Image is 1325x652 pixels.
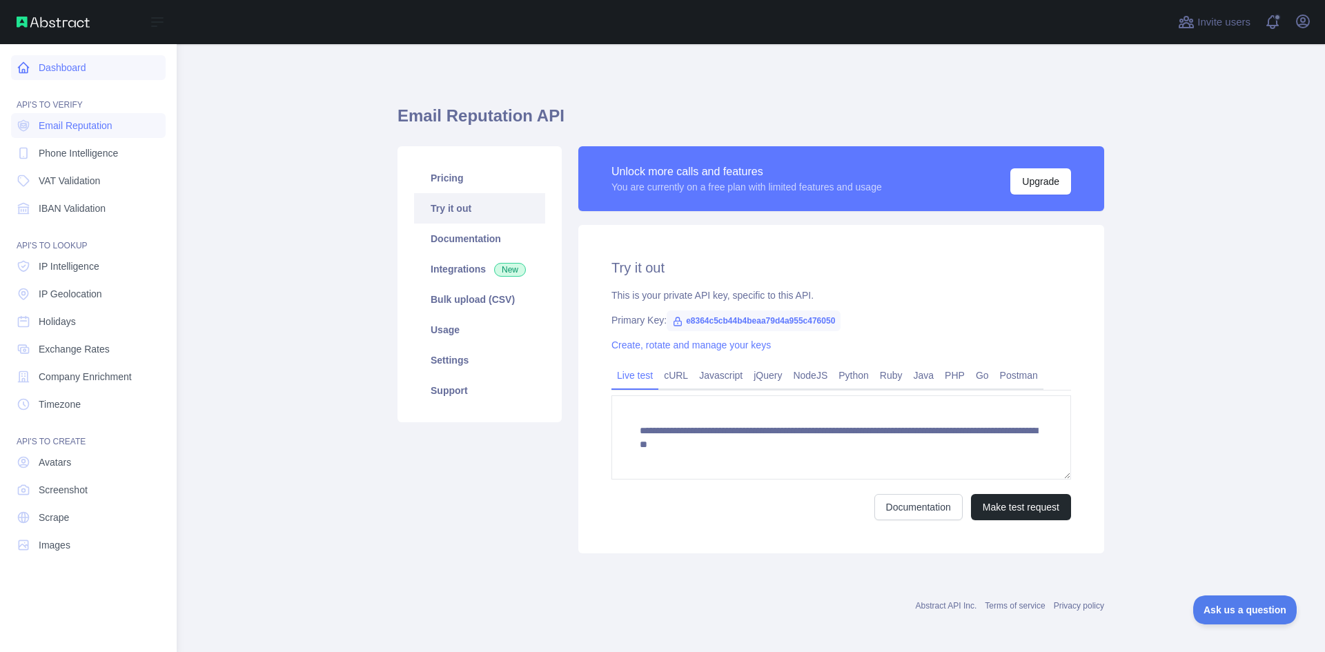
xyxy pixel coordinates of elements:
a: jQuery [748,364,787,386]
div: Unlock more calls and features [611,164,882,180]
a: Python [833,364,874,386]
div: Primary Key: [611,313,1071,327]
a: Ruby [874,364,908,386]
span: Timezone [39,397,81,411]
a: Postman [994,364,1043,386]
img: Abstract API [17,17,90,28]
a: Usage [414,315,545,345]
a: Phone Intelligence [11,141,166,166]
span: Email Reputation [39,119,112,132]
a: Dashboard [11,55,166,80]
a: IBAN Validation [11,196,166,221]
a: Company Enrichment [11,364,166,389]
span: Screenshot [39,483,88,497]
a: Exchange Rates [11,337,166,362]
a: IP Geolocation [11,281,166,306]
a: Go [970,364,994,386]
a: Settings [414,345,545,375]
div: API'S TO CREATE [11,419,166,447]
h2: Try it out [611,258,1071,277]
a: Documentation [414,224,545,254]
a: Pricing [414,163,545,193]
h1: Email Reputation API [397,105,1104,138]
a: Javascript [694,364,748,386]
span: Scrape [39,511,69,524]
a: Images [11,533,166,557]
a: Create, rotate and manage your keys [611,339,771,350]
a: Abstract API Inc. [916,601,977,611]
button: Make test request [971,494,1071,520]
span: Phone Intelligence [39,146,118,160]
span: Holidays [39,315,76,328]
div: You are currently on a free plan with limited features and usage [611,180,882,194]
a: IP Intelligence [11,254,166,279]
span: e8364c5cb44b4beaa79d4a955c476050 [667,310,841,331]
a: Privacy policy [1054,601,1104,611]
span: VAT Validation [39,174,100,188]
div: API'S TO VERIFY [11,83,166,110]
a: Holidays [11,309,166,334]
div: API'S TO LOOKUP [11,224,166,251]
span: Exchange Rates [39,342,110,356]
span: IP Geolocation [39,287,102,301]
span: Images [39,538,70,552]
a: Java [908,364,940,386]
span: Invite users [1197,14,1250,30]
button: Upgrade [1010,168,1071,195]
div: This is your private API key, specific to this API. [611,288,1071,302]
iframe: Toggle Customer Support [1193,595,1297,624]
a: Email Reputation [11,113,166,138]
a: Screenshot [11,477,166,502]
a: VAT Validation [11,168,166,193]
a: Try it out [414,193,545,224]
a: Timezone [11,392,166,417]
span: IBAN Validation [39,201,106,215]
a: Terms of service [985,601,1045,611]
a: Integrations New [414,254,545,284]
a: NodeJS [787,364,833,386]
button: Invite users [1175,11,1253,33]
span: Company Enrichment [39,370,132,384]
a: Scrape [11,505,166,530]
a: Bulk upload (CSV) [414,284,545,315]
span: New [494,263,526,277]
a: Support [414,375,545,406]
span: IP Intelligence [39,259,99,273]
a: cURL [658,364,694,386]
a: PHP [939,364,970,386]
span: Avatars [39,455,71,469]
a: Avatars [11,450,166,475]
a: Documentation [874,494,963,520]
a: Live test [611,364,658,386]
